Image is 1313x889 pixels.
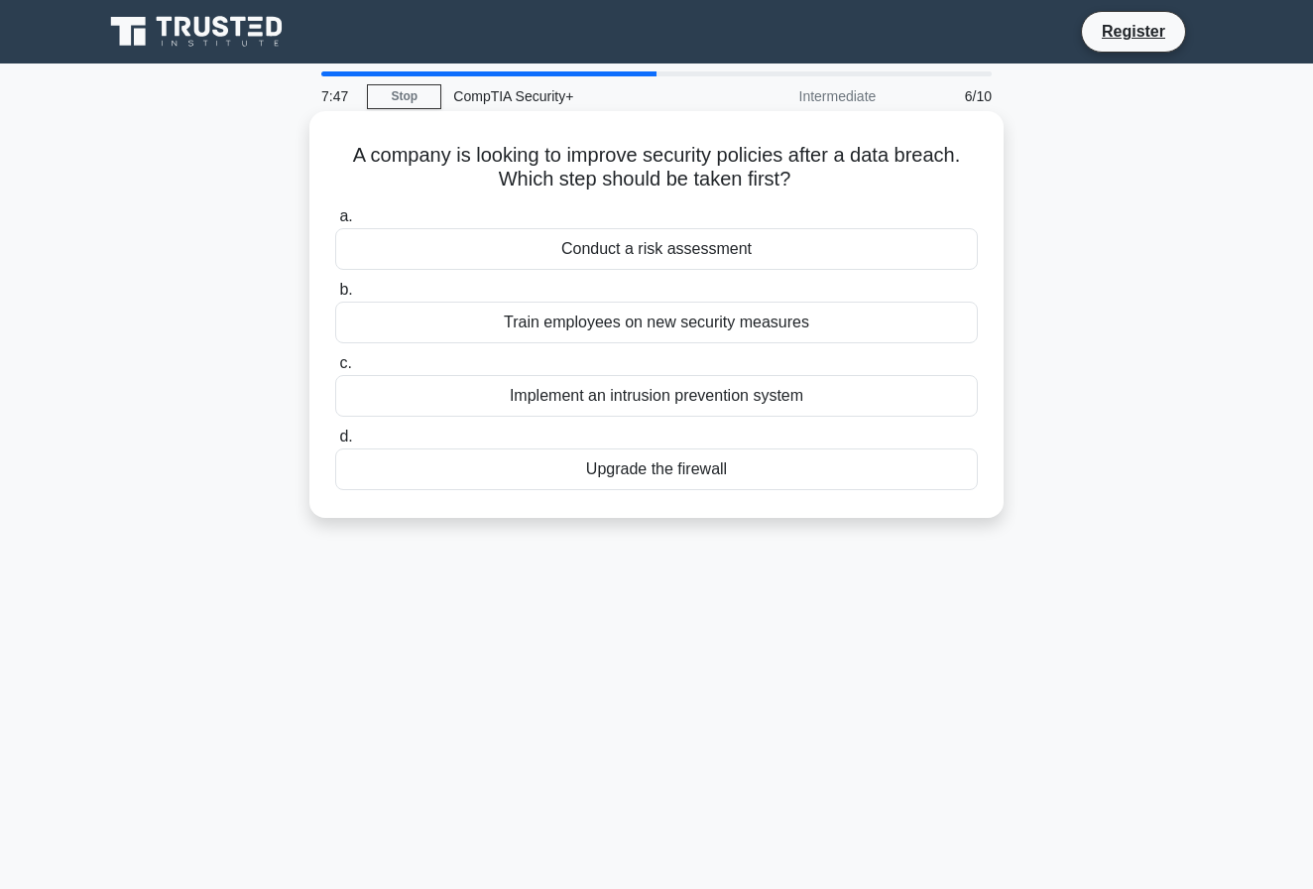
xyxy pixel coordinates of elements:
div: 7:47 [309,76,367,116]
span: d. [339,428,352,444]
div: CompTIA Security+ [441,76,714,116]
a: Stop [367,84,441,109]
div: Intermediate [714,76,888,116]
span: a. [339,207,352,224]
span: c. [339,354,351,371]
span: b. [339,281,352,298]
div: Conduct a risk assessment [335,228,978,270]
a: Register [1090,19,1177,44]
div: 6/10 [888,76,1004,116]
div: Upgrade the firewall [335,448,978,490]
div: Train employees on new security measures [335,302,978,343]
div: Implement an intrusion prevention system [335,375,978,417]
h5: A company is looking to improve security policies after a data breach. Which step should be taken... [333,143,980,192]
